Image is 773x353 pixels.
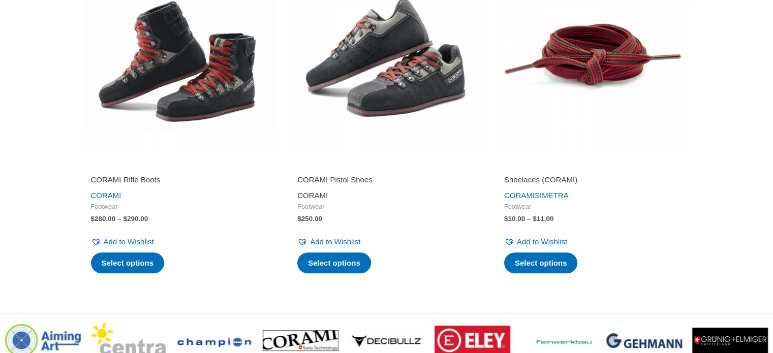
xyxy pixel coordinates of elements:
a: CORAMI Pistol Shoes [297,175,476,188]
bdi: 10.00 [504,215,525,222]
span: Footwear [91,203,269,211]
span: – [527,215,531,222]
bdi: 250.00 [297,215,322,222]
a: CORAMI [504,191,535,200]
bdi: 280.00 [91,215,116,222]
h2: CORAMI Pistol Shoes [297,175,476,185]
iframe: Customer reviews powered by Trustpilot [91,161,269,173]
iframe: Customer reviews powered by Trustpilot [504,161,683,173]
a: Add to Wishlist [504,235,567,249]
a: Select options for “CORAMI Rifle Boots” [91,252,165,274]
iframe: Customer reviews powered by Trustpilot [297,161,476,173]
h2: Shoelaces (CORAMI) [504,175,683,185]
a: Add to Wishlist [297,235,360,249]
a: Select options for “Shoelaces (CORAMI)” [504,252,578,274]
a: SIMETRA [535,191,569,200]
a: Add to Wishlist [91,235,154,249]
h2: CORAMI Rifle Boots [91,175,269,185]
bdi: 290.00 [123,215,148,222]
span: Footwear [504,203,683,211]
span: Footwear [297,203,476,211]
span: Add to Wishlist [310,237,360,246]
span: $ [123,215,127,222]
span: $ [533,215,537,222]
span: $ [504,215,508,222]
span: – [117,215,121,222]
a: CORAMI [297,191,328,200]
a: CORAMI Rifle Boots [91,175,269,188]
span: Add to Wishlist [517,237,567,246]
span: $ [297,215,301,222]
span: $ [91,215,95,222]
a: Shoelaces (CORAMI) [504,175,683,188]
a: Select options for “CORAMI Pistol Shoes” [297,252,371,274]
bdi: 11.00 [533,215,553,222]
a: CORAMI [91,191,121,200]
span: Add to Wishlist [104,237,154,246]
